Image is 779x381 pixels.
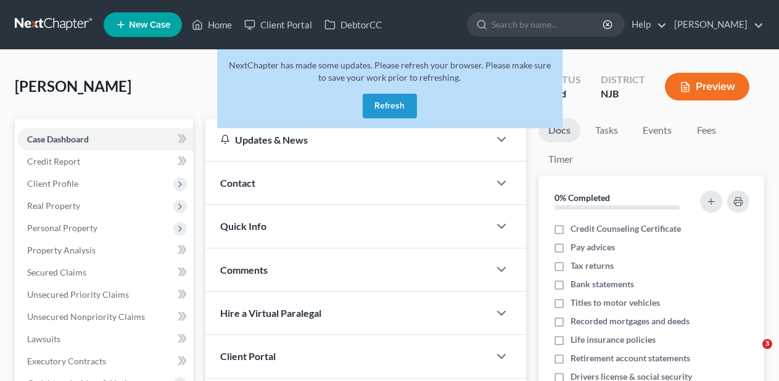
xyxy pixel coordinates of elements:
[220,264,268,276] span: Comments
[737,339,767,369] iframe: Intercom live chat
[17,261,193,284] a: Secured Claims
[571,278,634,290] span: Bank statements
[129,20,170,30] span: New Case
[538,147,583,171] a: Timer
[17,128,193,150] a: Case Dashboard
[571,223,681,235] span: Credit Counseling Certificate
[762,339,772,349] span: 3
[17,239,193,261] a: Property Analysis
[220,220,266,232] span: Quick Info
[27,156,80,166] span: Credit Report
[545,87,581,101] div: Filed
[17,284,193,306] a: Unsecured Priority Claims
[571,334,656,346] span: Life insurance policies
[668,14,764,36] a: [PERSON_NAME]
[625,14,667,36] a: Help
[15,77,131,95] span: [PERSON_NAME]
[17,150,193,173] a: Credit Report
[554,192,610,203] strong: 0% Completed
[571,260,614,272] span: Tax returns
[220,307,321,319] span: Hire a Virtual Paralegal
[545,73,581,87] div: Status
[27,334,60,344] span: Lawsuits
[601,87,645,101] div: NJB
[27,289,129,300] span: Unsecured Priority Claims
[601,73,645,87] div: District
[318,14,388,36] a: DebtorCC
[571,315,690,327] span: Recorded mortgages and deeds
[571,352,690,364] span: Retirement account statements
[17,328,193,350] a: Lawsuits
[220,177,255,189] span: Contact
[186,14,238,36] a: Home
[27,356,106,366] span: Executory Contracts
[363,94,417,118] button: Refresh
[633,118,682,142] a: Events
[585,118,628,142] a: Tasks
[492,13,604,36] input: Search by name...
[229,60,551,83] span: NextChapter has made some updates. Please refresh your browser. Please make sure to save your wor...
[27,200,80,211] span: Real Property
[27,223,97,233] span: Personal Property
[571,241,615,253] span: Pay advices
[571,297,660,309] span: Titles to motor vehicles
[17,306,193,328] a: Unsecured Nonpriority Claims
[220,350,276,362] span: Client Portal
[238,14,318,36] a: Client Portal
[17,350,193,372] a: Executory Contracts
[686,118,726,142] a: Fees
[27,267,86,277] span: Secured Claims
[27,311,145,322] span: Unsecured Nonpriority Claims
[27,245,96,255] span: Property Analysis
[220,133,474,146] div: Updates & News
[665,73,749,100] button: Preview
[27,178,78,189] span: Client Profile
[27,134,89,144] span: Case Dashboard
